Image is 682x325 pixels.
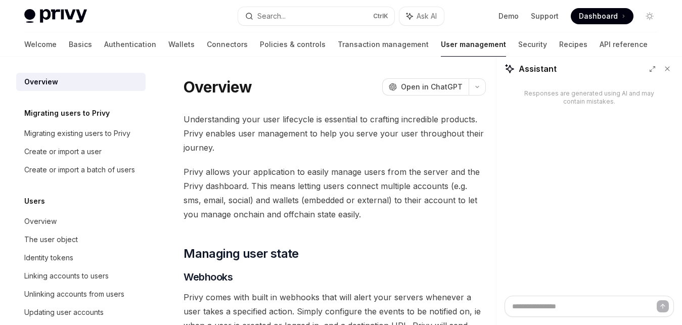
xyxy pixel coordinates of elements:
h1: Overview [184,78,252,96]
span: Ask AI [417,11,437,21]
div: Create or import a user [24,146,102,158]
div: Responses are generated using AI and may contain mistakes. [521,89,658,106]
a: Identity tokens [16,249,146,267]
a: Security [518,32,547,57]
div: Search... [257,10,286,22]
span: Webhooks [184,270,233,284]
div: Unlinking accounts from users [24,288,124,300]
div: Migrating existing users to Privy [24,127,130,140]
span: Dashboard [579,11,618,21]
a: Recipes [559,32,587,57]
div: Identity tokens [24,252,73,264]
a: Create or import a user [16,143,146,161]
a: Dashboard [571,8,633,24]
a: Connectors [207,32,248,57]
a: Basics [69,32,92,57]
div: Overview [24,215,57,227]
a: Welcome [24,32,57,57]
div: Updating user accounts [24,306,104,318]
a: Policies & controls [260,32,326,57]
span: Ctrl K [373,12,388,20]
a: Migrating existing users to Privy [16,124,146,143]
div: Create or import a batch of users [24,164,135,176]
span: Privy allows your application to easily manage users from the server and the Privy dashboard. Thi... [184,165,486,221]
a: Demo [498,11,519,21]
a: API reference [600,32,648,57]
button: Open in ChatGPT [382,78,469,96]
h5: Migrating users to Privy [24,107,110,119]
span: Assistant [519,63,557,75]
span: Managing user state [184,246,299,262]
span: Open in ChatGPT [401,82,463,92]
a: Overview [16,73,146,91]
a: Create or import a batch of users [16,161,146,179]
a: User management [441,32,506,57]
a: Authentication [104,32,156,57]
a: Support [531,11,559,21]
a: The user object [16,230,146,249]
div: The user object [24,234,78,246]
a: Linking accounts to users [16,267,146,285]
a: Overview [16,212,146,230]
span: Understanding your user lifecycle is essential to crafting incredible products. Privy enables use... [184,112,486,155]
a: Updating user accounts [16,303,146,321]
div: Linking accounts to users [24,270,109,282]
a: Unlinking accounts from users [16,285,146,303]
button: Ask AI [399,7,444,25]
a: Wallets [168,32,195,57]
div: Overview [24,76,58,88]
h5: Users [24,195,45,207]
button: Send message [657,300,669,312]
img: light logo [24,9,87,23]
a: Transaction management [338,32,429,57]
button: Search...CtrlK [238,7,394,25]
button: Toggle dark mode [642,8,658,24]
